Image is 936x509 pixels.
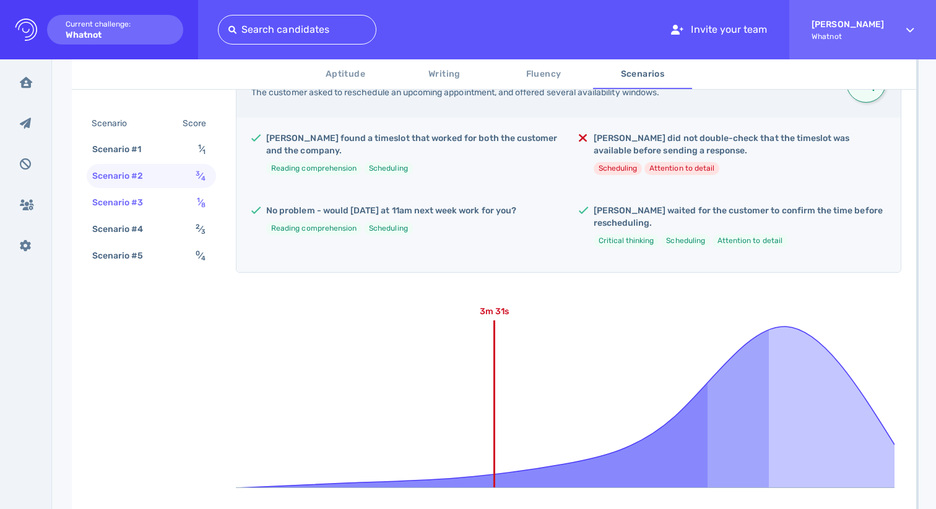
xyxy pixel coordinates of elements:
li: Critical thinking [594,234,659,247]
span: The customer asked to reschedule an upcoming appointment, and offered several availability windows. [251,87,659,98]
sub: 8 [201,201,206,209]
span: ⁄ [196,250,206,261]
div: Scenario #4 [90,220,158,238]
li: Scheduling [661,234,710,247]
li: Scheduling [364,222,413,235]
div: Scenario [89,114,142,132]
span: Whatnot [812,32,884,41]
h5: [PERSON_NAME] did not double-check that the timeslot was available before sending a response. [594,132,886,157]
sub: 4 [201,254,206,262]
div: Score [180,114,214,132]
sup: 2 [196,223,200,231]
h5: [PERSON_NAME] found a timeslot that worked for both the customer and the company. [266,132,558,157]
span: Scenarios [600,67,685,82]
li: Reading comprehension [266,162,362,175]
sup: 1 [198,143,201,151]
div: Scenario #5 [90,247,158,265]
span: Writing [402,67,487,82]
strong: [PERSON_NAME] [812,19,884,30]
text: 3m 31s [480,306,509,317]
sup: 3 [196,169,200,178]
sup: 0 [196,249,200,257]
sup: 1 [197,196,200,204]
li: Scheduling [594,162,643,175]
sub: 4 [201,174,206,182]
h5: No problem - would [DATE] at 11am next week work for you? [266,205,516,217]
sub: 3 [201,228,206,236]
li: Reading comprehension [266,222,362,235]
span: ⁄ [196,171,206,181]
span: ⁄ [196,224,206,234]
div: Scenario #1 [90,140,157,158]
li: Scheduling [364,162,413,175]
h5: [PERSON_NAME] waited for the customer to confirm the time before rescheduling. [594,205,886,229]
li: Attention to detail [644,162,719,175]
span: Fluency [501,67,586,82]
li: Attention to detail [713,234,787,247]
span: Aptitude [303,67,388,82]
span: ⁄ [198,144,206,155]
span: ⁄ [197,197,206,208]
sub: 1 [202,148,206,156]
div: Scenario #2 [90,167,158,185]
div: Scenario #3 [90,194,158,212]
